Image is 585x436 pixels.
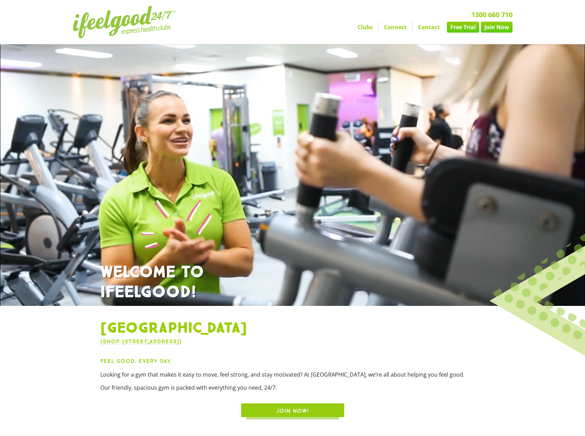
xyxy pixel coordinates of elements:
a: Join Now [481,22,513,33]
a: Connect [379,22,412,33]
p: Our friendly, spacious gym is packed with everything you need, 24/7. [100,383,485,392]
p: Looking for a gym that makes it easy to move, feel strong, and stay motivated? At [GEOGRAPHIC_DAT... [100,370,485,379]
a: 1300 660 710 [471,10,513,19]
a: Contact [413,22,445,33]
h1: WELCOME TO IFEELGOOD! [100,263,485,302]
nav: Menu [229,22,513,33]
strong: Feel Good. Every Day. [100,358,172,364]
a: Clubs [352,22,378,33]
h1: [GEOGRAPHIC_DATA] [100,320,485,337]
a: Free Trial [447,22,479,33]
span: JOIN NOW! [276,407,309,415]
a: (Shop [STREET_ADDRESS]) [100,338,182,345]
a: JOIN NOW! [241,403,344,417]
